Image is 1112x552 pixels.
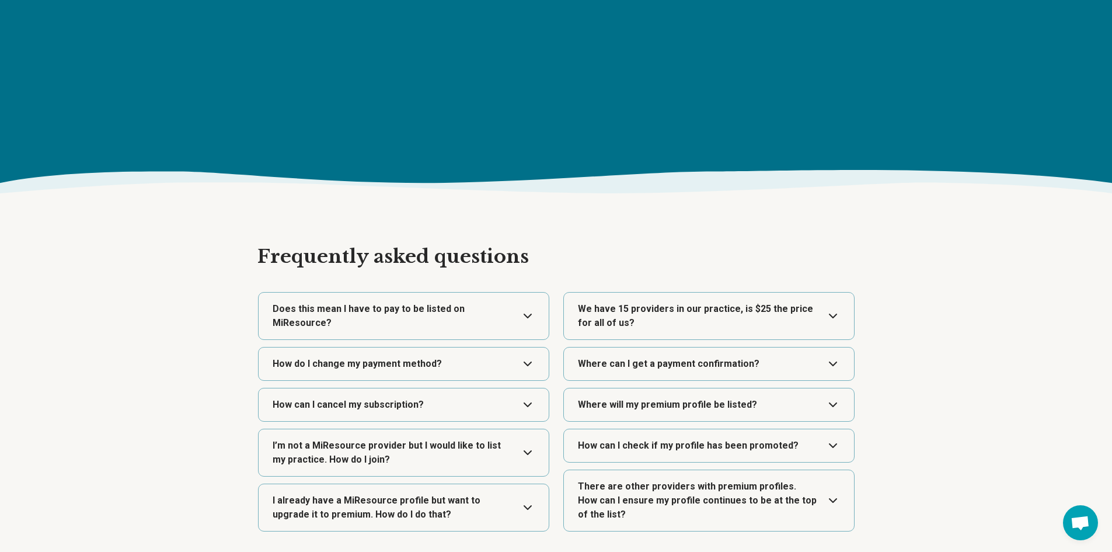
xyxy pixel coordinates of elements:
[578,480,840,522] dt: There are other providers with premium profiles. How can I ensure my profile continues to be at t...
[257,245,855,269] h2: Frequently asked questions
[578,302,840,330] dt: We have 15 providers in our practice, is $25 the price for all of us?
[263,293,544,339] button: Expand
[273,357,535,371] dt: How do I change my payment method?
[578,357,840,371] dt: Where can I get a payment confirmation?
[263,429,544,476] button: Expand
[273,439,535,467] dt: I’m not a MiResource provider but I would like to list my practice. How do I join?
[263,348,544,380] button: Expand
[273,494,535,522] dt: I already have a MiResource profile but want to upgrade it to premium. How do I do that?
[273,302,535,330] dt: Does this mean I have to pay to be listed on MiResource?
[273,398,535,412] dt: How can I cancel my subscription?
[569,470,849,531] button: Expand
[578,439,840,453] dt: How can I check if my profile has been promoted?
[263,484,544,531] button: Expand
[569,293,849,339] button: Expand
[569,388,849,421] button: Expand
[569,348,849,380] button: Expand
[569,429,849,462] button: Expand
[263,388,544,421] button: Expand
[1063,505,1098,540] div: Open chat
[578,398,840,412] dt: Where will my premium profile be listed?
